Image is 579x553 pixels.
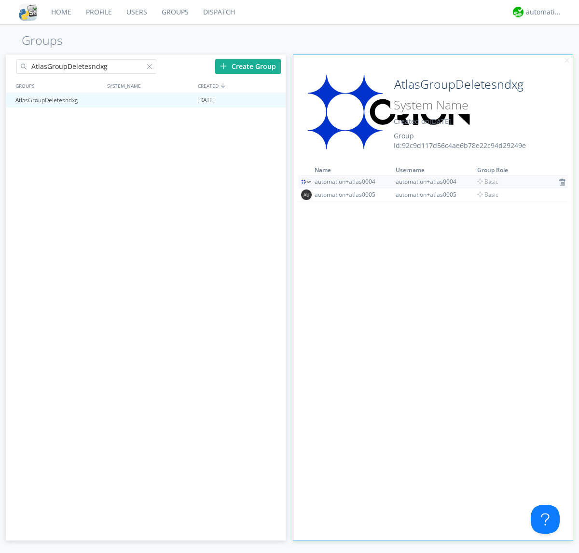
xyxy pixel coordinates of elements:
[531,505,560,534] iframe: Toggle Customer Support
[13,79,102,93] div: GROUPS
[394,117,451,126] span: Created on
[390,96,546,114] input: System Name
[6,93,286,108] a: AtlasGroupDeletesndxg[DATE]
[476,164,557,176] th: Toggle SortBy
[394,131,526,150] span: Group Id: 92c9d117d56c4ae6b78e22c94d29249e
[197,93,215,108] span: [DATE]
[19,3,37,21] img: cddb5a64eb264b2086981ab96f4c1ba7
[564,57,570,64] img: cancel.svg
[315,177,387,186] div: automation+atlas0004
[394,164,476,176] th: Toggle SortBy
[390,75,546,94] input: Group Name
[105,79,195,93] div: SYSTEM_NAME
[315,190,387,199] div: automation+atlas0005
[195,79,287,93] div: CREATED
[477,177,498,186] span: Basic
[13,93,103,108] div: AtlasGroupDeletesndxg
[396,177,468,186] div: automation+atlas0004
[313,164,395,176] th: Toggle SortBy
[396,190,468,199] div: automation+atlas0005
[220,63,227,69] img: plus.svg
[301,179,312,184] img: orion-labs-logo.svg
[429,117,451,126] span: [DATE]
[301,189,312,200] img: 373638.png
[513,7,524,17] img: d2d01cd9b4174d08988066c6d424eccd
[526,7,562,17] div: automation+atlas
[559,178,565,186] img: icon-trash.svg
[16,59,156,74] input: Search groups
[215,59,281,74] div: Create Group
[301,75,489,149] img: orion-labs-logo.svg
[477,190,498,199] span: Basic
